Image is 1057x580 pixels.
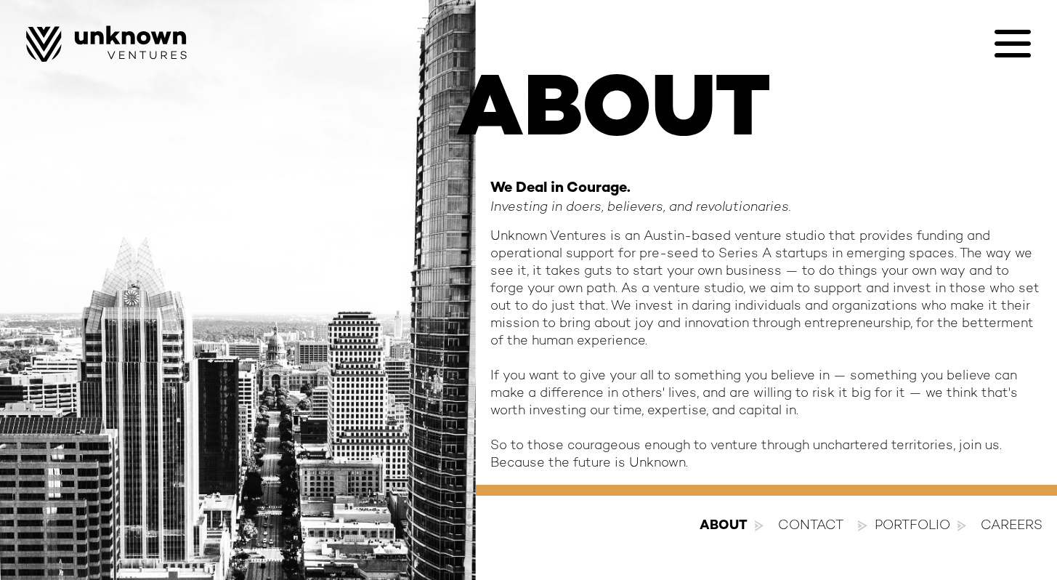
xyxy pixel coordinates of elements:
[875,517,966,535] a: Portfolio
[700,517,748,535] div: about
[778,517,843,535] a: contact
[490,181,631,196] strong: We Deal in Courage.
[981,517,1042,535] a: Careers
[755,520,764,531] img: An image of a white arrow.
[490,201,791,214] em: Investing in doers, believers, and revolutionaries.
[316,71,783,158] h1: ABOUT
[875,517,950,535] div: Portfolio
[26,25,187,62] img: Image of Unknown Ventures Logo.
[700,517,764,535] a: about
[957,520,966,531] img: An image of a white arrow.
[490,228,1042,472] div: Unknown Ventures is an Austin-based venture studio that provides funding and operational support ...
[858,520,867,531] img: An image of a white arrow.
